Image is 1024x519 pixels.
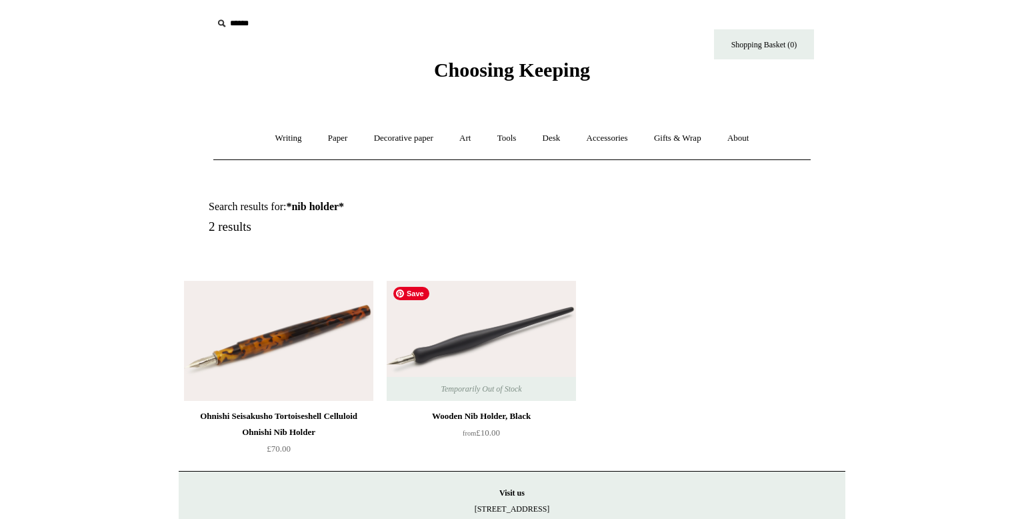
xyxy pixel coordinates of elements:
a: Writing [263,121,314,156]
a: Wooden Nib Holder, Black from£10.00 [387,408,576,463]
h1: Search results for: [209,200,527,213]
a: Art [447,121,483,156]
a: About [715,121,761,156]
strong: Visit us [499,488,525,498]
a: Shopping Basket (0) [714,29,814,59]
a: Ohnishi Seisakusho Tortoiseshell Celluloid Ohnishi Nib Holder Ohnishi Seisakusho Tortoiseshell Ce... [184,281,373,401]
a: Paper [316,121,360,156]
span: from [463,430,476,437]
a: Gifts & Wrap [642,121,713,156]
img: Ohnishi Seisakusho Tortoiseshell Celluloid Ohnishi Nib Holder [184,281,373,401]
h5: 2 results [209,219,527,235]
a: Wooden Nib Holder, Black Wooden Nib Holder, Black Temporarily Out of Stock [387,281,576,401]
a: Ohnishi Seisakusho Tortoiseshell Celluloid Ohnishi Nib Holder £70.00 [184,408,373,463]
img: Wooden Nib Holder, Black [387,281,576,401]
div: Ohnishi Seisakusho Tortoiseshell Celluloid Ohnishi Nib Holder [187,408,370,440]
a: Tools [485,121,529,156]
div: Wooden Nib Holder, Black [390,408,573,424]
span: £10.00 [463,428,500,438]
strong: *nib holder* [286,201,344,212]
a: Choosing Keeping [434,69,590,79]
a: Decorative paper [362,121,445,156]
a: Accessories [575,121,640,156]
a: Desk [531,121,573,156]
span: Temporarily Out of Stock [427,377,535,401]
span: £70.00 [267,444,291,454]
span: Save [393,287,429,300]
span: Choosing Keeping [434,59,590,81]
